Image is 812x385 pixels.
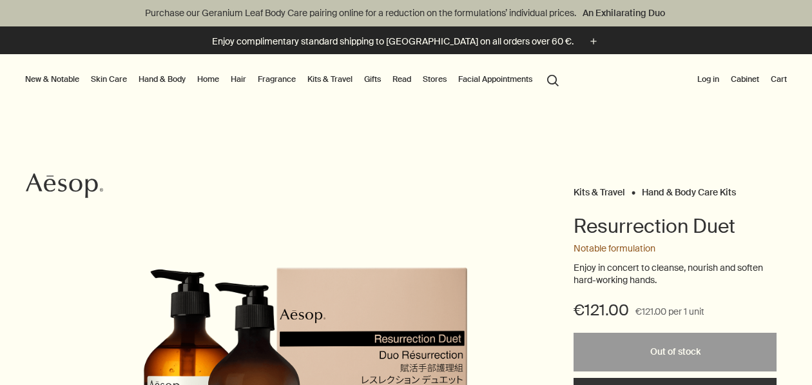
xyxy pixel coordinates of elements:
[695,54,789,106] nav: supplementary
[228,72,249,87] a: Hair
[642,186,736,192] a: Hand & Body Care Kits
[541,67,565,92] button: Open search
[255,72,298,87] a: Fragrance
[26,173,103,199] svg: Aesop
[23,72,82,87] button: New & Notable
[13,6,799,20] p: Purchase our Geranium Leaf Body Care pairing online for a reduction on the formulations’ individu...
[574,333,777,371] button: Out of stock - €121.00
[456,72,535,87] a: Facial Appointments
[728,72,762,87] a: Cabinet
[574,262,777,287] p: Enjoy in concert to cleanse, nourish and soften hard-working hands.
[362,72,383,87] a: Gifts
[574,213,777,239] h1: Resurrection Duet
[695,72,722,87] button: Log in
[635,304,704,320] span: €121.00 per 1 unit
[212,35,574,48] p: Enjoy complimentary standard shipping to [GEOGRAPHIC_DATA] on all orders over 60 €.
[390,72,414,87] a: Read
[420,72,449,87] button: Stores
[212,34,601,49] button: Enjoy complimentary standard shipping to [GEOGRAPHIC_DATA] on all orders over 60 €.
[580,6,668,20] a: An Exhilarating Duo
[574,186,625,192] a: Kits & Travel
[768,72,789,87] button: Cart
[136,72,188,87] a: Hand & Body
[305,72,355,87] a: Kits & Travel
[195,72,222,87] a: Home
[88,72,130,87] a: Skin Care
[574,300,629,321] span: €121.00
[23,170,106,205] a: Aesop
[23,54,565,106] nav: primary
